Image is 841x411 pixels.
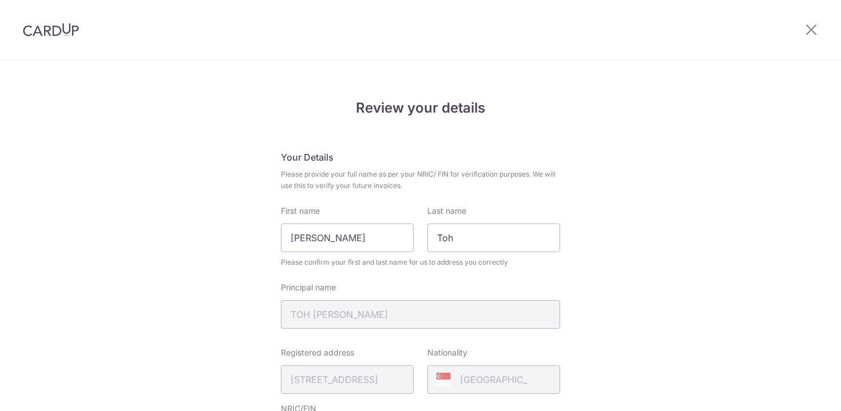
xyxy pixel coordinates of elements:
h5: Your Details [281,150,560,164]
label: Registered address [281,347,354,358]
img: CardUp [23,23,79,37]
label: First name [281,205,320,217]
h4: Review your details [281,98,560,118]
input: Last name [427,224,560,252]
label: Nationality [427,347,467,358]
span: Please provide your full name as per your NRIC/ FIN for verification purposes. We will use this t... [281,169,560,191]
label: Principal name [281,282,336,293]
label: Last name [427,205,466,217]
input: First Name [281,224,414,252]
span: Please confirm your first and last name for us to address you correctly [281,257,560,268]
